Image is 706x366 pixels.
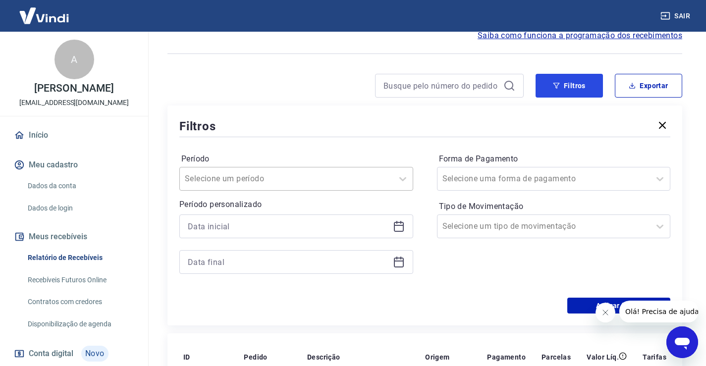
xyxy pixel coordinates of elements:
h5: Filtros [179,118,216,134]
span: Conta digital [29,347,73,361]
span: Novo [81,346,109,362]
a: Dados de login [24,198,136,218]
p: Pedido [244,352,267,362]
button: Meus recebíveis [12,226,136,248]
label: Forma de Pagamento [439,153,669,165]
a: Dados da conta [24,176,136,196]
p: [PERSON_NAME] [34,83,113,94]
a: Conta digitalNovo [12,342,136,366]
input: Data inicial [188,219,389,234]
iframe: Botão para abrir a janela de mensagens [666,326,698,358]
span: Olá! Precisa de ajuda? [6,7,83,15]
iframe: Mensagem da empresa [619,301,698,322]
input: Data final [188,255,389,269]
a: Recebíveis Futuros Online [24,270,136,290]
a: Contratos com credores [24,292,136,312]
p: Período personalizado [179,199,413,210]
div: A [54,40,94,79]
label: Tipo de Movimentação [439,201,669,212]
p: ID [183,352,190,362]
a: Saiba como funciona a programação dos recebimentos [478,30,682,42]
p: Valor Líq. [587,352,619,362]
a: Relatório de Recebíveis [24,248,136,268]
p: Tarifas [643,352,666,362]
a: Início [12,124,136,146]
p: Pagamento [487,352,526,362]
p: [EMAIL_ADDRESS][DOMAIN_NAME] [19,98,129,108]
button: Aplicar filtros [567,298,670,314]
button: Filtros [536,74,603,98]
button: Sair [658,7,694,25]
input: Busque pelo número do pedido [383,78,499,93]
p: Origem [425,352,449,362]
a: Disponibilização de agenda [24,314,136,334]
p: Parcelas [542,352,571,362]
p: Descrição [307,352,340,362]
button: Meu cadastro [12,154,136,176]
iframe: Fechar mensagem [596,303,615,322]
button: Exportar [615,74,682,98]
img: Vindi [12,0,76,31]
label: Período [181,153,411,165]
